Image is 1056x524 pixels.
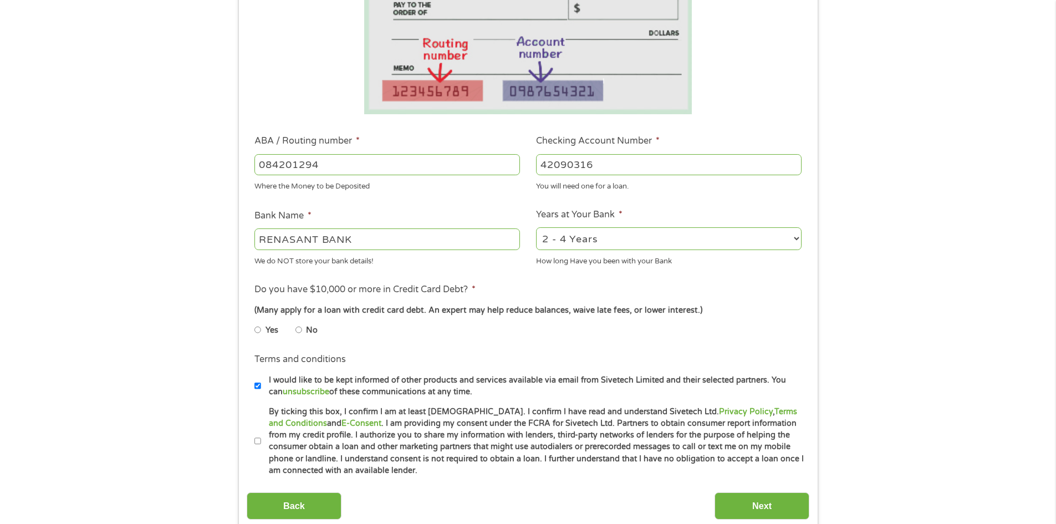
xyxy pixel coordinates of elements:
[254,135,360,147] label: ABA / Routing number
[536,135,660,147] label: Checking Account Number
[254,284,476,296] label: Do you have $10,000 or more in Credit Card Debt?
[254,304,801,317] div: (Many apply for a loan with credit card debt. An expert may help reduce balances, waive late fees...
[254,210,312,222] label: Bank Name
[254,354,346,365] label: Terms and conditions
[261,406,805,477] label: By ticking this box, I confirm I am at least [DEMOGRAPHIC_DATA]. I confirm I have read and unders...
[715,492,809,520] input: Next
[283,387,329,396] a: unsubscribe
[254,177,520,192] div: Where the Money to be Deposited
[269,407,797,428] a: Terms and Conditions
[536,154,802,175] input: 345634636
[341,419,381,428] a: E-Consent
[719,407,773,416] a: Privacy Policy
[306,324,318,337] label: No
[261,374,805,398] label: I would like to be kept informed of other products and services available via email from Sivetech...
[266,324,278,337] label: Yes
[536,252,802,267] div: How long Have you been with your Bank
[254,252,520,267] div: We do NOT store your bank details!
[536,177,802,192] div: You will need one for a loan.
[536,209,623,221] label: Years at Your Bank
[254,154,520,175] input: 263177916
[247,492,341,520] input: Back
